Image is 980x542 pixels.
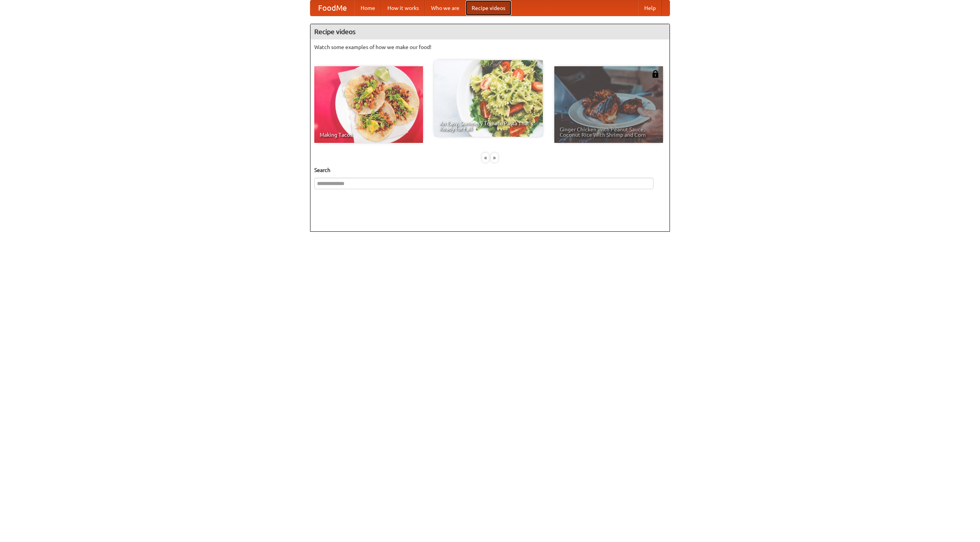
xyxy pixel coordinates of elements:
h5: Search [314,166,666,174]
a: An Easy, Summery Tomato Pasta That's Ready for Fall [434,60,543,137]
span: An Easy, Summery Tomato Pasta That's Ready for Fall [439,121,537,131]
a: FoodMe [310,0,354,16]
a: Recipe videos [465,0,511,16]
a: Home [354,0,381,16]
span: Making Tacos [320,132,418,138]
p: Watch some examples of how we make our food! [314,43,666,51]
div: » [491,153,498,162]
a: How it works [381,0,425,16]
a: Making Tacos [314,66,423,143]
a: Who we are [425,0,465,16]
img: 483408.png [652,70,659,78]
h4: Recipe videos [310,24,670,39]
a: Help [638,0,662,16]
div: « [482,153,489,162]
